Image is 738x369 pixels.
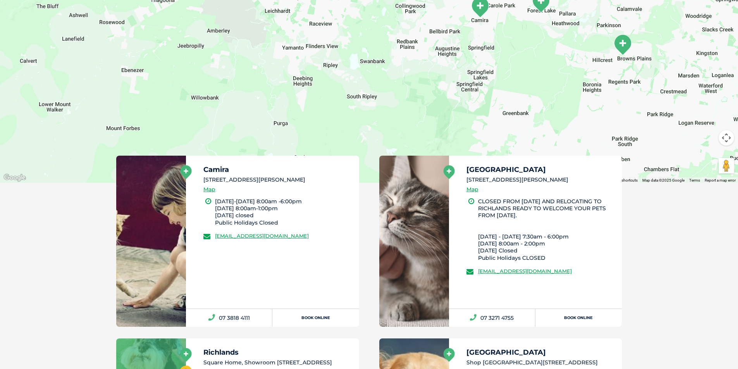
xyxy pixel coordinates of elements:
[203,176,352,184] li: [STREET_ADDRESS][PERSON_NAME]
[186,309,272,327] a: 07 3818 4111
[215,233,309,239] a: [EMAIL_ADDRESS][DOMAIN_NAME]
[215,198,352,226] li: [DATE]-[DATE] 8:00am -6:00pm [DATE] 8:00am-1:00pm [DATE] closed Public Holidays ﻿Closed
[272,309,359,327] a: Book Online
[203,185,215,194] a: Map
[203,349,352,356] h5: Richlands
[2,173,28,183] a: Open this area in Google Maps (opens a new window)
[2,173,28,183] img: Google
[478,198,615,261] li: CLOSED FROM [DATE] AND RELOCATING TO RICHLANDS READY TO WELCOME YOUR PETS FROM [DATE]. [DATE] - [...
[642,178,685,182] span: Map data ©2025 Google
[719,130,734,146] button: Map camera controls
[449,309,535,327] a: 07 3271 4755
[466,185,478,194] a: Map
[203,359,352,367] li: Square Home, Showroom [STREET_ADDRESS]
[466,166,615,173] h5: [GEOGRAPHIC_DATA]
[719,158,734,173] button: Drag Pegman onto the map to open Street View
[466,349,615,356] h5: [GEOGRAPHIC_DATA]
[535,309,622,327] a: Book Online
[466,176,615,184] li: [STREET_ADDRESS][PERSON_NAME]
[705,178,736,182] a: Report a map error
[203,166,352,173] h5: Camira
[613,34,632,55] div: Browns Plains
[478,268,572,274] a: [EMAIL_ADDRESS][DOMAIN_NAME]
[466,359,615,367] li: Shop [GEOGRAPHIC_DATA][STREET_ADDRESS]
[689,178,700,182] a: Terms (opens in new tab)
